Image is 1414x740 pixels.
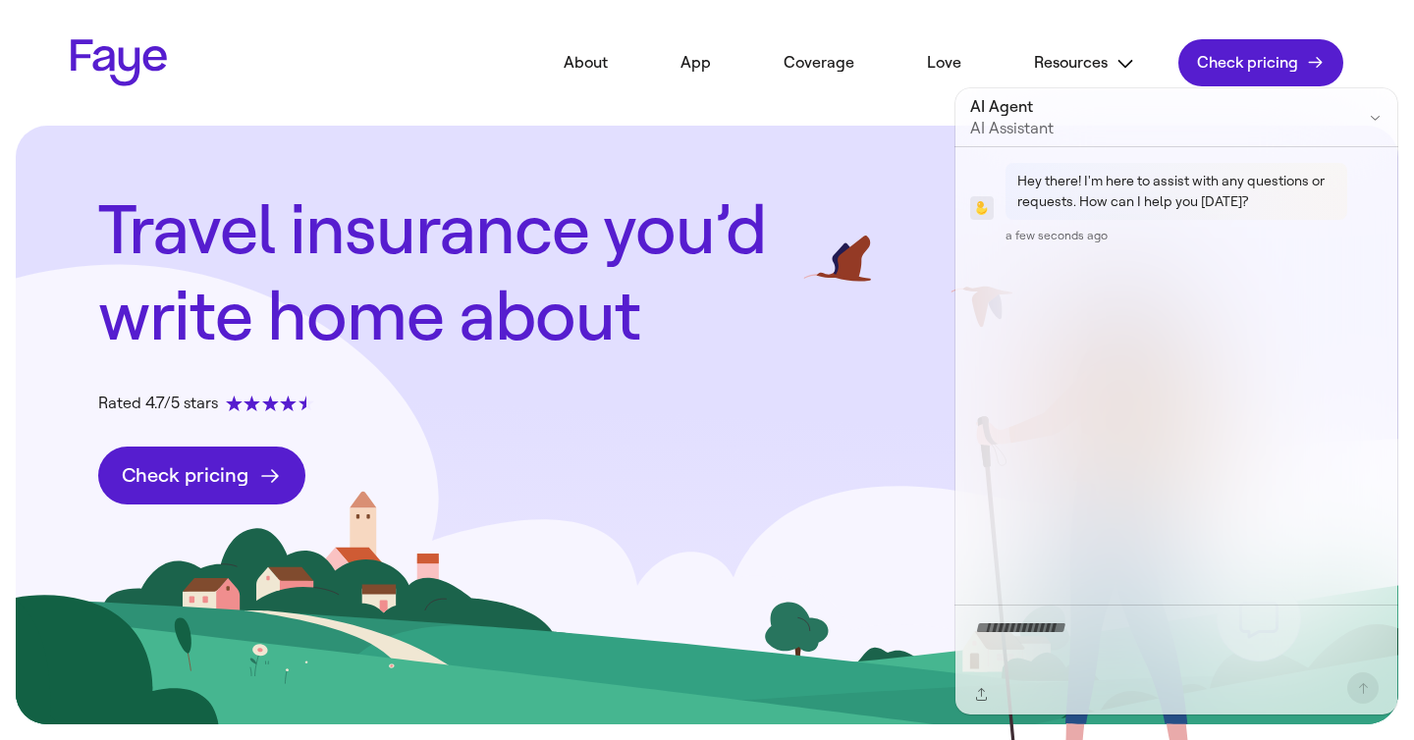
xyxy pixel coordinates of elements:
a: About [534,41,637,84]
span: AI Agent [970,95,1336,119]
button: Resources [1005,41,1165,85]
span: a few seconds ago [1006,228,1109,243]
span: Check pricing [122,463,248,488]
a: Check pricing [1178,39,1343,86]
p: Hey there! I'm here to assist with any questions or requests. How can I help you [DATE]? [1017,171,1335,212]
a: Love [897,41,991,84]
h1: Travel insurance you’d write home about [98,188,805,360]
span: AI Assistant [970,119,1336,138]
a: App [651,41,740,84]
a: Check pricing [98,447,305,504]
a: Faye Logo [71,39,167,86]
a: Coverage [754,41,884,84]
span: Check pricing [1197,53,1298,73]
div: Rated 4.7/5 stars [98,392,314,415]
